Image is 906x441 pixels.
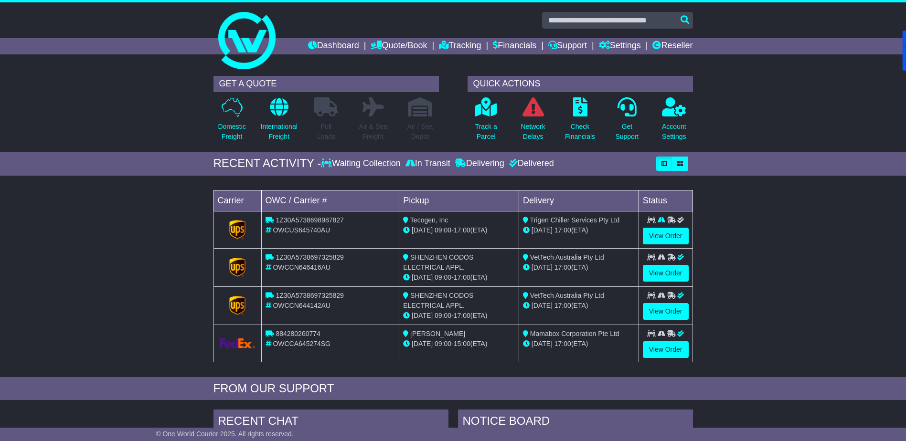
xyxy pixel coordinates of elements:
a: InternationalFreight [260,97,298,147]
span: 17:00 [454,273,470,281]
div: (ETA) [523,225,635,235]
span: [DATE] [412,226,433,234]
span: OWCCN644142AU [273,302,330,309]
p: Check Financials [565,122,595,142]
span: 1Z30A5738698987827 [276,216,343,224]
a: View Order [643,341,689,358]
td: Delivery [519,190,639,211]
div: - (ETA) [403,225,515,235]
span: 17:00 [554,302,571,309]
span: 17:00 [454,226,470,234]
a: Reseller [652,38,693,54]
div: QUICK ACTIONS [468,76,693,92]
span: [DATE] [412,312,433,319]
span: 1Z30A5738697325829 [276,253,343,261]
img: GetCarrierServiceLogo [229,258,245,277]
span: [PERSON_NAME] [410,330,465,337]
p: Domestic Freight [218,122,245,142]
a: Quote/Book [371,38,427,54]
span: [DATE] [412,340,433,347]
span: 09:00 [435,226,451,234]
span: 09:00 [435,312,451,319]
div: NOTICE BOARD [458,409,693,435]
td: Status [639,190,693,211]
p: Account Settings [662,122,686,142]
span: OWCCN646416AU [273,263,330,271]
div: (ETA) [523,301,635,311]
p: Air / Sea Depot [407,122,433,142]
p: Full Loads [314,122,338,142]
span: 884280260774 [276,330,320,337]
div: - (ETA) [403,339,515,349]
a: NetworkDelays [520,97,545,147]
a: View Order [643,228,689,244]
span: © One World Courier 2025. All rights reserved. [156,430,294,438]
a: Settings [599,38,641,54]
span: 17:00 [554,263,571,271]
a: Financials [493,38,536,54]
span: 09:00 [435,340,451,347]
div: - (ETA) [403,311,515,321]
span: OWCUS645740AU [273,226,330,234]
div: GET A QUOTE [213,76,439,92]
span: VetTech Australia Pty Ltd [530,253,604,261]
span: VetTech Australia Pty Ltd [530,292,604,299]
a: View Order [643,303,689,320]
div: Delivering [453,158,507,169]
span: 1Z30A5738697325829 [276,292,343,299]
div: Waiting Collection [321,158,403,169]
span: 17:00 [454,312,470,319]
span: 17:00 [554,340,571,347]
a: CheckFinancials [565,97,596,147]
div: Delivered [507,158,554,169]
span: 09:00 [435,273,451,281]
span: Tecogen, Inc [410,216,448,224]
span: SHENZHEN CODOS ELECTRICAL APPL. [403,253,473,271]
div: RECENT CHAT [213,409,448,435]
img: GetCarrierServiceLogo [229,296,245,315]
span: [DATE] [532,263,553,271]
img: GetCarrierServiceLogo [220,338,256,348]
p: Air & Sea Freight [359,122,387,142]
a: DomesticFreight [217,97,246,147]
div: RECENT ACTIVITY - [213,157,321,170]
a: Tracking [439,38,481,54]
span: [DATE] [532,340,553,347]
p: Get Support [615,122,639,142]
span: [DATE] [532,226,553,234]
td: OWC / Carrier # [261,190,399,211]
span: Mamabox Corporation Pte Ltd [530,330,619,337]
span: 15:00 [454,340,470,347]
div: (ETA) [523,262,635,273]
a: View Order [643,265,689,282]
a: GetSupport [615,97,639,147]
span: 17:00 [554,226,571,234]
a: Track aParcel [475,97,498,147]
a: AccountSettings [661,97,687,147]
p: Track a Parcel [475,122,497,142]
span: SHENZHEN CODOS ELECTRICAL APPL. [403,292,473,309]
span: [DATE] [532,302,553,309]
p: International Freight [261,122,298,142]
div: FROM OUR SUPPORT [213,382,693,396]
div: In Transit [403,158,453,169]
a: Support [548,38,587,54]
span: OWCCA645274SG [273,340,330,347]
td: Carrier [213,190,261,211]
td: Pickup [399,190,519,211]
span: [DATE] [412,273,433,281]
div: - (ETA) [403,273,515,283]
img: GetCarrierServiceLogo [229,220,245,239]
p: Network Delays [521,122,545,142]
div: (ETA) [523,339,635,349]
a: Dashboard [308,38,359,54]
span: Trigen Chiller Services Pty Ltd [530,216,620,224]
